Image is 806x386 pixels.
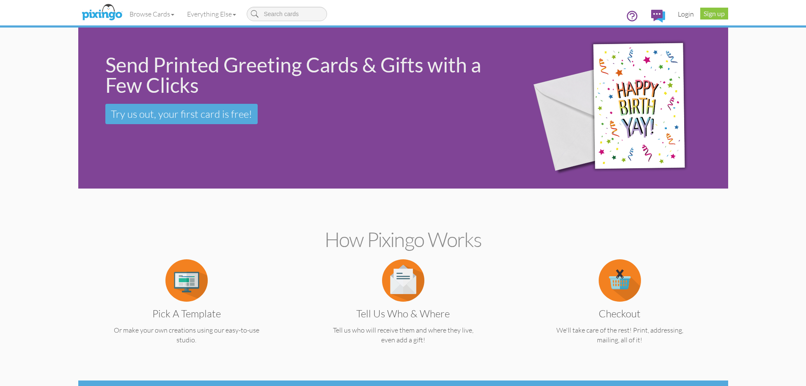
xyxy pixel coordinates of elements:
p: Or make your own creations using our easy-to-use studio. [95,325,278,345]
span: Try us out, your first card is free! [111,108,252,120]
a: Try us out, your first card is free! [105,104,258,124]
h2: How Pixingo works [93,228,713,251]
h3: Pick a Template [101,308,272,319]
a: Pick a Template Or make your own creations using our easy-to-use studio. [95,275,278,345]
a: Everything Else [181,3,242,25]
p: We'll take care of the rest! Print, addressing, mailing, all of it! [528,325,712,345]
a: Login [671,3,700,25]
img: item.alt [165,259,208,302]
div: Send Printed Greeting Cards & Gifts with a Few Clicks [105,55,505,95]
h3: Checkout [534,308,705,319]
img: 942c5090-71ba-4bfc-9a92-ca782dcda692.png [518,16,723,201]
img: pixingo logo [80,2,124,23]
p: Tell us who will receive them and where they live, even add a gift! [311,325,495,345]
a: Browse Cards [123,3,181,25]
a: Tell us Who & Where Tell us who will receive them and where they live, even add a gift! [311,275,495,345]
img: item.alt [599,259,641,302]
img: item.alt [382,259,424,302]
a: Checkout We'll take care of the rest! Print, addressing, mailing, all of it! [528,275,712,345]
input: Search cards [247,7,327,21]
h3: Tell us Who & Where [318,308,489,319]
a: Sign up [700,8,728,19]
img: comments.svg [651,10,665,22]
